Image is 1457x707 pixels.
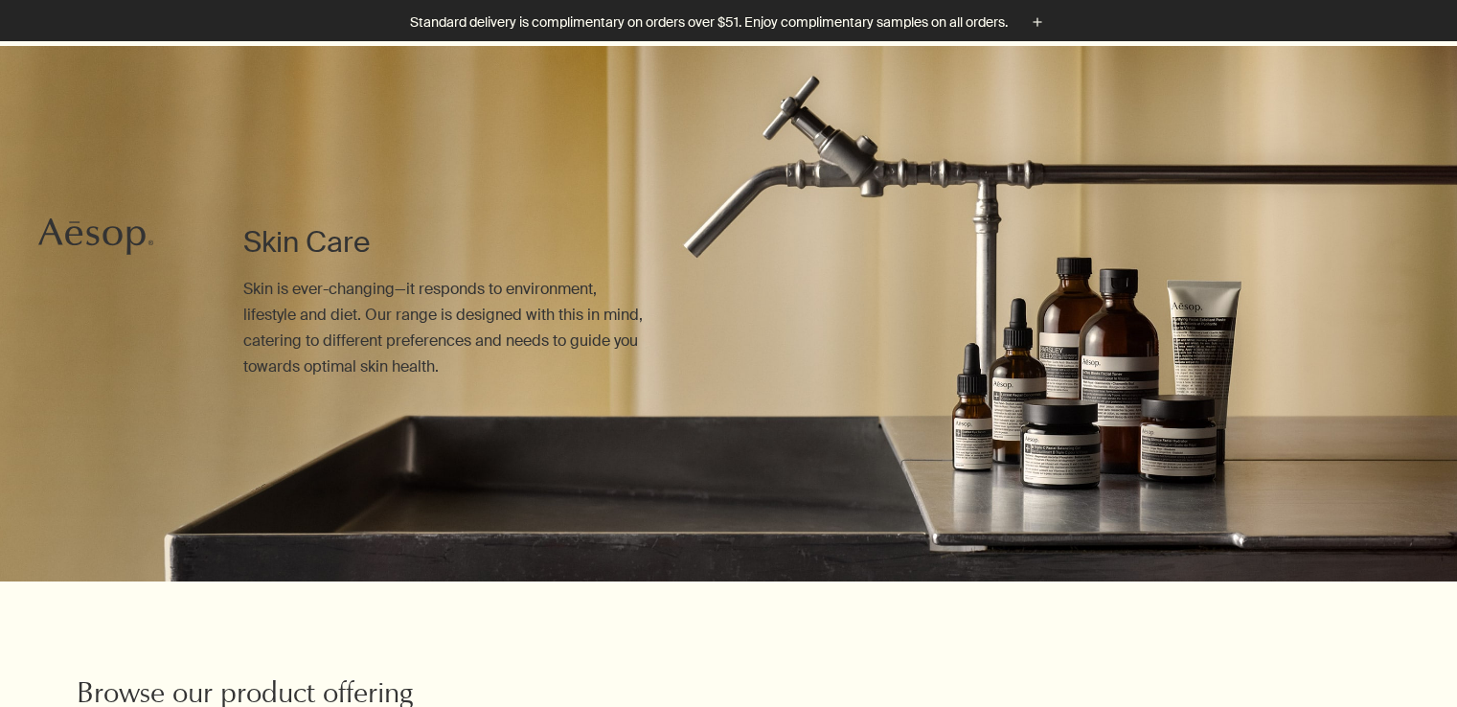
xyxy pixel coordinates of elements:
button: Standard delivery is complimentary on orders over $51. Enjoy complimentary samples on all orders. [410,11,1048,34]
a: Aesop [34,213,158,265]
p: Skin is ever-changing—it responds to environment, lifestyle and diet. Our range is designed with ... [243,276,652,380]
h1: Skin Care [243,223,652,262]
svg: Aesop [38,217,153,256]
p: Standard delivery is complimentary on orders over $51. Enjoy complimentary samples on all orders. [410,12,1008,33]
